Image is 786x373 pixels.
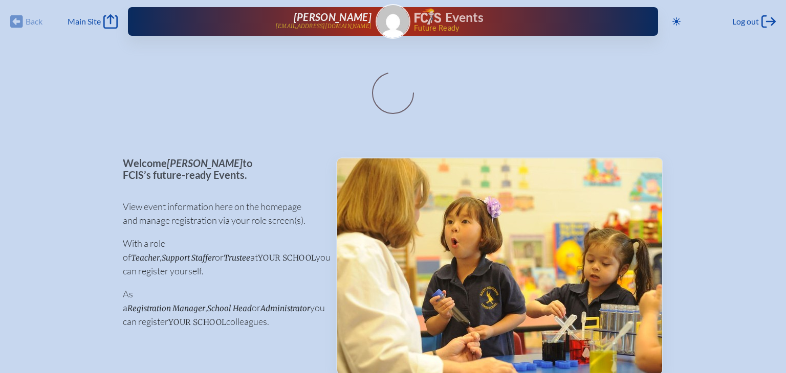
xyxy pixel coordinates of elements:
p: As a , or you can register colleagues. [123,287,320,329]
span: Main Site [68,16,101,27]
span: [PERSON_NAME] [167,157,243,169]
span: your school [168,317,226,327]
a: [PERSON_NAME][EMAIL_ADDRESS][DOMAIN_NAME] [161,11,372,32]
span: your school [258,253,316,263]
div: FCIS Events — Future ready [414,8,625,32]
a: Gravatar [376,4,410,39]
p: View event information here on the homepage and manage registration via your role screen(s). [123,200,320,227]
span: Support Staffer [162,253,215,263]
span: Trustee [224,253,250,263]
a: Main Site [68,14,118,29]
p: Welcome to FCIS’s future-ready Events. [123,157,320,180]
p: [EMAIL_ADDRESS][DOMAIN_NAME] [275,23,372,30]
img: Gravatar [377,5,409,38]
span: Log out [732,16,759,27]
span: School Head [207,304,252,313]
span: Future Ready [414,25,625,32]
span: [PERSON_NAME] [294,11,372,23]
span: Registration Manager [127,304,205,313]
p: With a role of , or at you can register yourself. [123,237,320,278]
span: Administrator [260,304,310,313]
span: Teacher [131,253,160,263]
